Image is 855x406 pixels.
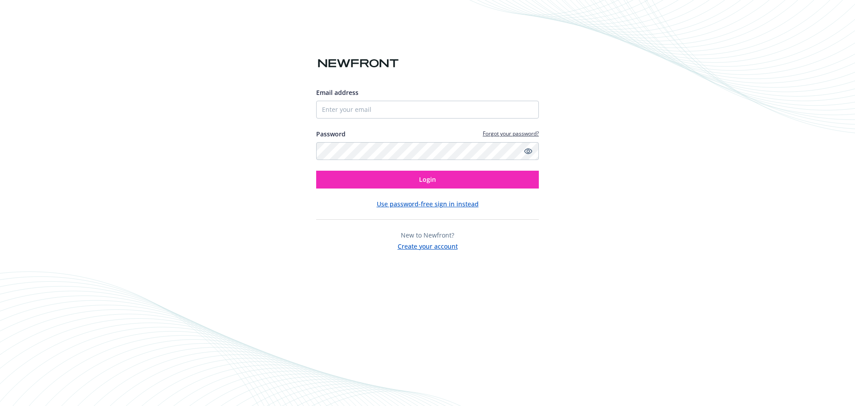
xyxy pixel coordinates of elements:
[401,231,454,239] span: New to Newfront?
[316,101,539,119] input: Enter your email
[483,130,539,137] a: Forgot your password?
[398,240,458,251] button: Create your account
[316,171,539,189] button: Login
[316,88,358,97] span: Email address
[316,142,539,160] input: Enter your password
[316,129,346,139] label: Password
[316,56,400,71] img: Newfront logo
[377,199,479,209] button: Use password-free sign in instead
[523,146,533,156] a: Show password
[419,175,436,184] span: Login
